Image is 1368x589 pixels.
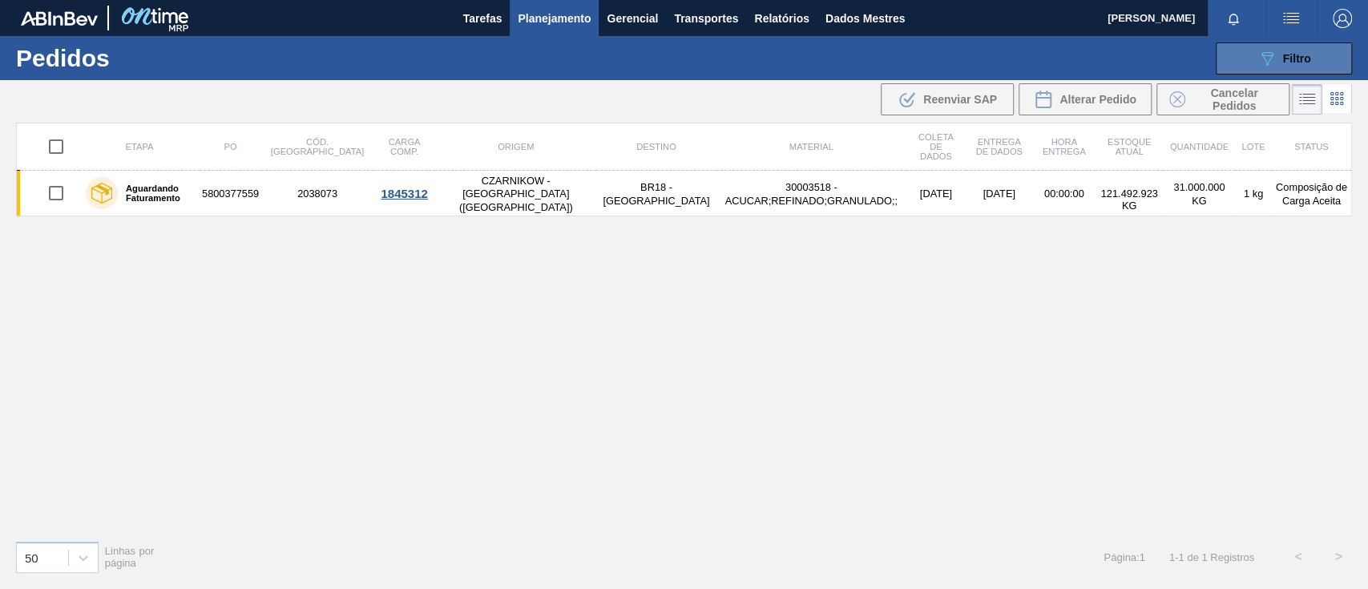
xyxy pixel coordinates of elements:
font: 121.492.923 KG [1100,188,1157,212]
div: Reenviar SAP [881,83,1014,115]
font: 1 [1201,551,1207,563]
font: 5800377559 [202,188,259,200]
font: [DATE] [920,188,952,200]
font: 1 [1169,551,1175,563]
font: Coleta de dados [918,132,954,161]
button: > [1318,537,1358,577]
font: BR18 - [GEOGRAPHIC_DATA] [603,181,709,207]
font: : [1136,551,1140,563]
font: Filtro [1283,52,1311,65]
font: Estoque atual [1108,137,1152,156]
font: Gerencial [607,12,658,25]
div: Alterar Pedido [1019,83,1152,115]
img: Sair [1333,9,1352,28]
a: Aguardando Faturamento58003775592038073CZARNIKOW - [GEOGRAPHIC_DATA] ([GEOGRAPHIC_DATA])BR18 - [G... [17,171,1352,216]
font: 2038073 [297,188,337,200]
button: Cancelar Pedidos [1156,83,1289,115]
font: Registros [1210,551,1254,563]
font: Material [789,142,833,151]
font: Quantidade [1170,142,1229,151]
font: Hora Entrega [1043,137,1086,156]
font: Carga Comp. [389,137,421,156]
font: 50 [25,551,38,564]
font: Página [1104,551,1136,563]
font: Destino [636,142,676,151]
font: > [1334,550,1342,563]
font: [DATE] [983,188,1015,200]
font: 00:00:00 [1044,188,1084,200]
font: Origem [498,142,534,151]
font: Etapa [125,142,153,151]
font: Transportes [674,12,738,25]
font: Planejamento [518,12,591,25]
font: 1 [1178,551,1184,563]
font: 1 kg [1244,188,1263,200]
font: Relatórios [754,12,809,25]
font: PO [224,142,236,151]
button: Filtro [1216,42,1352,75]
font: Status [1294,142,1328,151]
button: Notificações [1208,7,1259,30]
div: Visão em Lista [1292,84,1322,115]
div: Visão em Cartões [1322,84,1352,115]
font: 30003518 - ACUCAR;REFINADO;GRANULADO;; [725,181,898,207]
font: Composição de Carga Aceita [1276,181,1347,207]
font: Linhas por página [105,545,155,569]
font: Tarefas [463,12,502,25]
img: TNhmsLtSVTkK8tSr43FrP2fwEKptu5GPRR3wAAAABJRU5ErkJggg== [21,11,98,26]
font: Lote [1241,142,1265,151]
font: Pedidos [16,45,110,71]
button: < [1278,537,1318,577]
font: < [1294,550,1301,563]
font: Reenviar SAP [923,93,997,106]
font: Alterar Pedido [1059,93,1136,106]
font: Aguardando Faturamento [126,184,180,203]
font: Entrega de dados [975,137,1022,156]
div: Cancelar Pedidos em Massa [1156,83,1289,115]
font: 1 [1139,551,1144,563]
font: Cancelar Pedidos [1210,87,1257,112]
font: Dados Mestres [825,12,906,25]
font: de [1187,551,1198,563]
font: 1845312 [381,187,427,200]
font: [PERSON_NAME] [1108,12,1195,24]
font: CZARNIKOW - [GEOGRAPHIC_DATA] ([GEOGRAPHIC_DATA]) [459,175,573,213]
font: 31.000.000 KG [1173,181,1225,207]
font: Cód. [GEOGRAPHIC_DATA] [271,137,364,156]
img: ações do usuário [1281,9,1301,28]
font: - [1175,551,1178,563]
